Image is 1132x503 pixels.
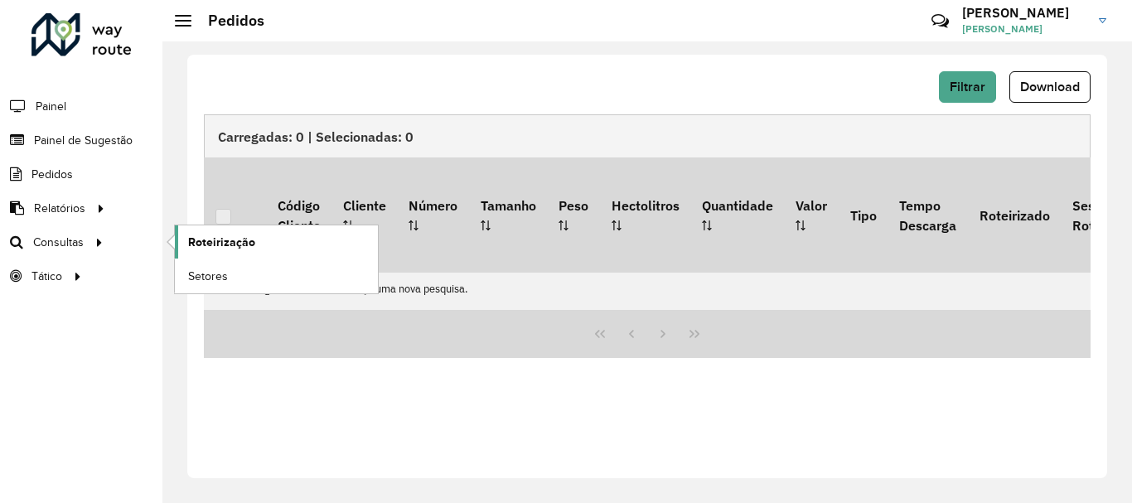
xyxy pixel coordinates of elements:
[1020,80,1080,94] span: Download
[266,157,331,272] th: Código Cliente
[547,157,599,272] th: Peso
[34,132,133,149] span: Painel de Sugestão
[191,12,264,30] h2: Pedidos
[950,80,985,94] span: Filtrar
[331,157,397,272] th: Cliente
[785,157,839,272] th: Valor
[188,234,255,251] span: Roteirização
[33,234,84,251] span: Consultas
[922,3,958,39] a: Contato Rápido
[962,22,1086,36] span: [PERSON_NAME]
[1009,71,1091,103] button: Download
[839,157,888,272] th: Tipo
[34,200,85,217] span: Relatórios
[600,157,690,272] th: Hectolitros
[690,157,784,272] th: Quantidade
[31,166,73,183] span: Pedidos
[968,157,1061,272] th: Roteirizado
[204,114,1091,157] div: Carregadas: 0 | Selecionadas: 0
[175,259,378,293] a: Setores
[188,268,228,285] span: Setores
[31,268,62,285] span: Tático
[469,157,547,272] th: Tamanho
[888,157,967,272] th: Tempo Descarga
[962,5,1086,21] h3: [PERSON_NAME]
[36,98,66,115] span: Painel
[175,225,378,259] a: Roteirização
[939,71,996,103] button: Filtrar
[398,157,469,272] th: Número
